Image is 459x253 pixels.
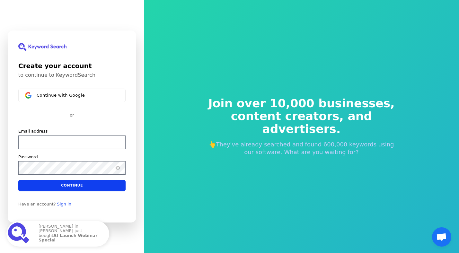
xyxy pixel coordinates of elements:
[204,97,399,110] span: Join over 10,000 businesses,
[114,164,122,172] button: Show password
[204,141,399,156] p: 👆They've already searched and found 600,000 keywords using our software. What are you waiting for?
[8,222,31,245] img: AI Launch Webinar Special
[18,202,56,207] span: Have an account?
[39,233,97,242] strong: AI Launch Webinar Special
[18,61,126,71] h1: Create your account
[18,89,126,102] button: Sign in with GoogleContinue with Google
[57,202,71,207] a: Sign in
[18,154,38,160] label: Password
[18,180,126,191] button: Continue
[70,112,74,118] p: or
[18,128,48,134] label: Email address
[18,43,66,51] img: KeywordSearch
[39,224,103,243] p: [PERSON_NAME] in [PERSON_NAME] just bought
[25,92,31,99] img: Sign in with Google
[37,93,85,98] span: Continue with Google
[204,110,399,135] span: content creators, and advertisers.
[432,227,451,247] div: Open chat
[18,72,126,78] p: to continue to KeywordSearch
